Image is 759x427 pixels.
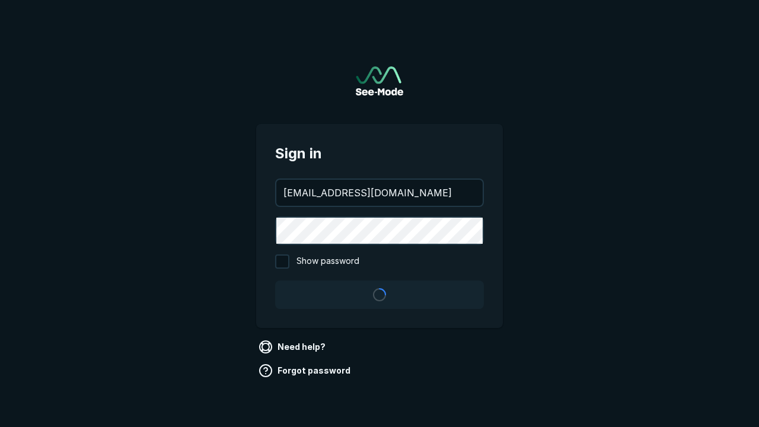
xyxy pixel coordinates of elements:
a: Go to sign in [356,66,403,95]
span: Sign in [275,143,484,164]
a: Forgot password [256,361,355,380]
span: Show password [296,254,359,269]
a: Need help? [256,337,330,356]
img: See-Mode Logo [356,66,403,95]
input: your@email.com [276,180,483,206]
